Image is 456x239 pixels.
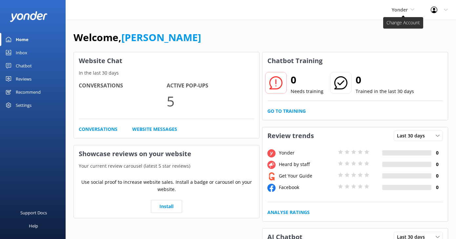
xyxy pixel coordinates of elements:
[29,219,38,232] div: Help
[79,82,167,90] h4: Conversations
[431,149,443,156] h4: 0
[74,52,259,69] h3: Website Chat
[79,179,254,193] p: Use social proof to increase website sales. Install a badge or carousel on your website.
[20,206,47,219] div: Support Docs
[73,30,201,45] h1: Welcome,
[79,126,117,133] a: Conversations
[74,69,259,77] p: In the last 30 days
[16,72,31,85] div: Reviews
[291,72,323,88] h2: 0
[392,7,408,13] span: Yonder
[431,184,443,191] h4: 0
[431,161,443,168] h4: 0
[10,11,48,22] img: yonder-white-logo.png
[74,162,259,170] p: Your current review carousel (latest 5 star reviews)
[16,85,41,99] div: Recommend
[356,88,414,95] p: Trained in the last 30 days
[267,108,306,115] a: Go to Training
[16,99,31,112] div: Settings
[151,200,182,213] a: Install
[132,126,177,133] a: Website Messages
[267,209,310,216] a: Analyse Ratings
[277,161,336,168] div: Heard by staff
[16,59,32,72] div: Chatbot
[262,127,319,144] h3: Review trends
[74,145,259,162] h3: Showcase reviews on your website
[356,72,414,88] h2: 0
[262,52,327,69] h3: Chatbot Training
[277,172,336,179] div: Get Your Guide
[277,149,336,156] div: Yonder
[291,88,323,95] p: Needs training
[167,82,255,90] h4: Active Pop-ups
[277,184,336,191] div: Facebook
[397,132,429,139] span: Last 30 days
[16,33,29,46] div: Home
[16,46,27,59] div: Inbox
[167,90,255,112] p: 5
[431,172,443,179] h4: 0
[121,31,201,44] a: [PERSON_NAME]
